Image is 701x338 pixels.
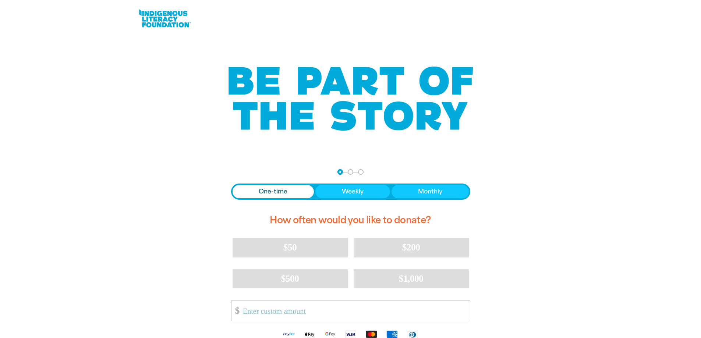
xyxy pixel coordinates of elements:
[233,269,348,288] button: $500
[399,273,424,284] span: $1,000
[231,302,240,319] span: $
[283,242,297,253] span: $50
[342,187,364,196] span: Weekly
[354,238,469,257] button: $200
[281,273,299,284] span: $500
[348,169,353,175] button: Navigate to step 2 of 3 to enter your details
[231,209,470,232] h2: How often would you like to donate?
[231,184,470,200] div: Donation frequency
[259,187,287,196] span: One-time
[233,238,348,257] button: $50
[238,300,470,321] input: Enter custom amount
[354,269,469,288] button: $1,000
[358,169,364,175] button: Navigate to step 3 of 3 to enter your payment details
[222,52,479,146] img: Be part of the story
[337,169,343,175] button: Navigate to step 1 of 3 to enter your donation amount
[315,185,390,198] button: Weekly
[418,187,442,196] span: Monthly
[233,185,314,198] button: One-time
[402,242,420,253] span: $200
[392,185,469,198] button: Monthly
